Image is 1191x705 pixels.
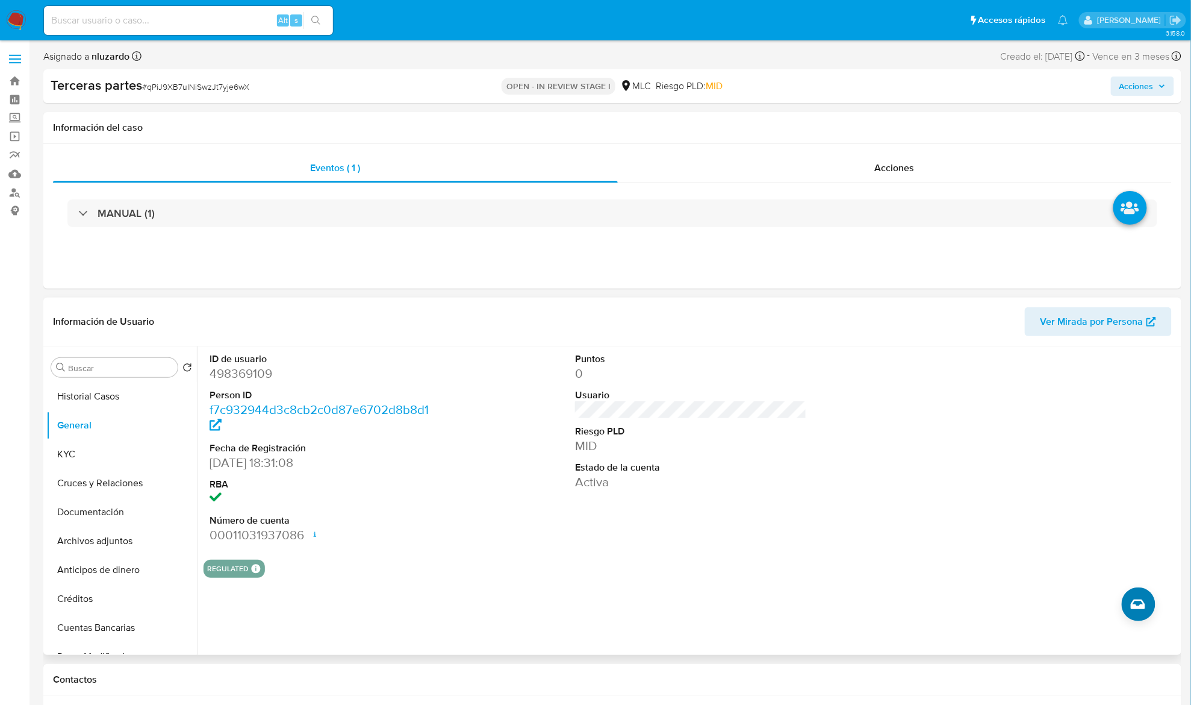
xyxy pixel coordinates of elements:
button: KYC [46,440,197,469]
span: - [1087,48,1090,64]
dt: Estado de la cuenta [575,461,807,474]
span: Acciones [875,161,915,175]
button: General [46,411,197,440]
span: Ver Mirada por Persona [1040,307,1143,336]
div: MLC [620,80,651,93]
button: Archivos adjuntos [46,527,197,556]
dd: 498369109 [210,365,441,382]
span: Accesos rápidos [978,14,1046,27]
dt: Fecha de Registración [210,442,441,455]
span: Riesgo PLD: [656,80,723,93]
input: Buscar [68,363,173,374]
button: Documentación [46,498,197,527]
input: Buscar usuario o caso... [44,13,333,28]
span: s [294,14,298,26]
span: Vence en 3 meses [1093,50,1170,63]
dt: Puntos [575,352,807,366]
div: Creado el: [DATE] [1001,48,1085,64]
button: Historial Casos [46,382,197,411]
span: Alt [278,14,288,26]
a: Notificaciones [1058,15,1068,25]
dt: Person ID [210,389,441,402]
button: Volver al orden por defecto [182,363,192,376]
dd: Activa [575,474,807,490]
button: Ver Mirada por Persona [1025,307,1172,336]
button: Datos Modificados [46,642,197,671]
dd: 00011031937086 [210,527,441,544]
dd: [DATE] 18:31:08 [210,454,441,471]
dd: MID [575,437,807,454]
button: Acciones [1111,77,1174,96]
a: Salir [1169,14,1182,27]
button: Cuentas Bancarias [46,613,197,642]
b: nluzardo [89,49,129,63]
p: OPEN - IN REVIEW STAGE I [502,78,615,95]
button: Cruces y Relaciones [46,469,197,498]
h3: MANUAL (1) [98,207,155,220]
span: Eventos ( 1 ) [310,161,360,175]
h1: Contactos [53,674,1172,686]
span: Acciones [1119,77,1154,96]
button: Anticipos de dinero [46,556,197,584]
dt: Riesgo PLD [575,425,807,438]
span: MID [706,79,723,93]
span: # qPiJ9XB7uINiSwzJt7yje6wX [142,81,249,93]
h1: Información de Usuario [53,316,154,328]
dt: Usuario [575,389,807,402]
b: Terceras partes [51,75,142,95]
dt: ID de usuario [210,352,441,366]
p: nicolas.luzardo@mercadolibre.com [1097,14,1165,26]
span: Asignado a [43,50,129,63]
button: search-icon [303,12,328,29]
button: Buscar [56,363,66,372]
dt: RBA [210,478,441,491]
dt: Número de cuenta [210,514,441,527]
a: f7c932944d3c8cb2c0d87e6702d8b8d1 [210,401,429,435]
h1: Información del caso [53,122,1172,134]
dd: 0 [575,365,807,382]
button: Créditos [46,584,197,613]
div: MANUAL (1) [67,199,1157,227]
